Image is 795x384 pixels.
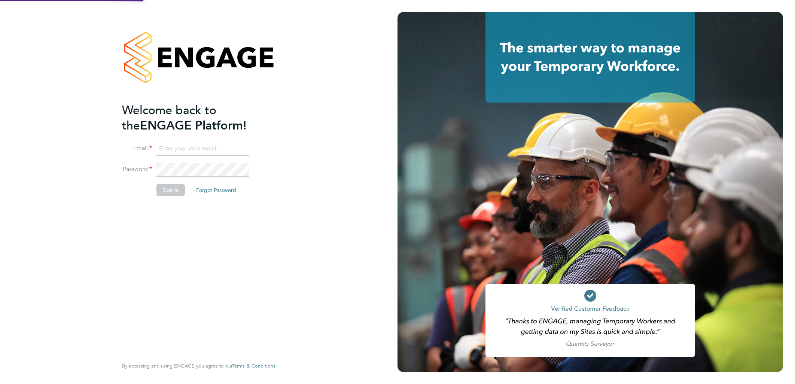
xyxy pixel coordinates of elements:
[156,142,249,156] input: Enter your work email...
[156,184,185,196] button: Sign In
[122,103,268,133] h2: ENGAGE Platform!
[232,363,275,369] a: Terms & Conditions
[122,363,275,369] span: By accessing and using ENGAGE you agree to our
[122,103,216,133] span: Welcome back to the
[122,144,152,152] label: Email
[190,184,242,196] button: Forgot Password
[122,165,152,173] label: Password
